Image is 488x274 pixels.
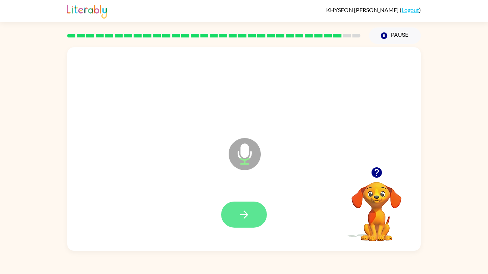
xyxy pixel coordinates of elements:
span: KHYSEON [PERSON_NAME] [326,6,400,13]
video: Your browser must support playing .mp4 files to use Literably. Please try using another browser. [341,171,412,242]
a: Logout [402,6,419,13]
img: Literably [67,3,107,19]
div: ( ) [326,6,421,13]
button: Pause [369,27,421,44]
